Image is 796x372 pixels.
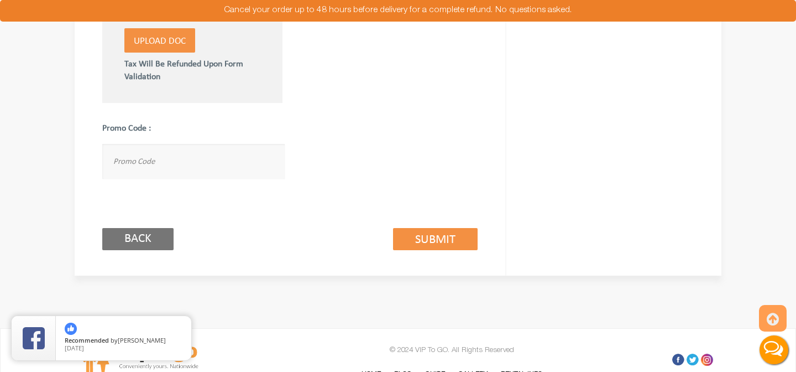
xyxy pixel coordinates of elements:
span: Recommended [65,336,109,344]
button: Live Chat [752,328,796,372]
span: [DATE] [65,344,84,352]
span: by [65,337,182,345]
a: Submit [393,228,478,250]
span: Upload Doc [134,37,186,46]
span: [PERSON_NAME] [118,336,166,344]
img: Review Rating [23,327,45,349]
img: thumbs up icon [65,323,77,335]
a: Facebook [672,354,684,366]
input: Back [102,228,174,250]
a: Insta [701,354,713,366]
p: © 2024 VIP To GO. All Rights Reserved [290,343,614,358]
label: Tax Will Be Refunded Upon Form Validation [124,53,260,84]
a: Twitter [687,354,699,366]
label: Promo Code : [102,122,285,141]
input: Promo Code [102,144,285,179]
